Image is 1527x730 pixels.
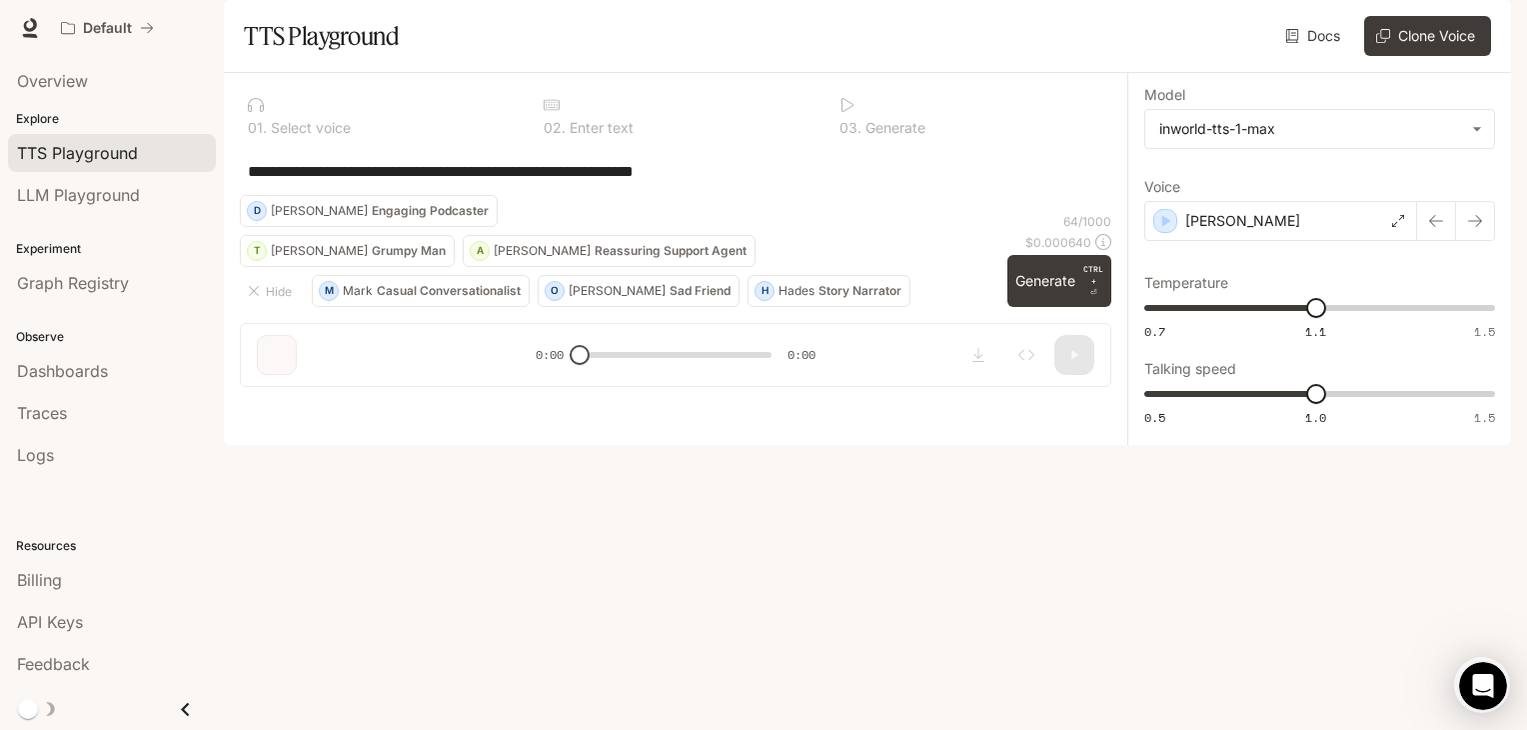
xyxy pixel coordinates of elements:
div: inworld-tts-1-max [1159,119,1462,139]
p: [PERSON_NAME] [1185,211,1300,231]
div: A [471,235,489,267]
p: [PERSON_NAME] [271,205,368,217]
p: Story Narrator [818,285,901,297]
p: [PERSON_NAME] [494,245,591,257]
button: D[PERSON_NAME]Engaging Podcaster [240,195,498,227]
a: Docs [1281,16,1348,56]
p: [PERSON_NAME] [271,245,368,257]
div: M [320,275,338,307]
iframe: Intercom live chat discovery launcher [1454,657,1510,713]
p: [PERSON_NAME] [569,285,666,297]
p: Casual Conversationalist [377,285,521,297]
p: ⏎ [1083,263,1103,299]
span: 1.5 [1474,409,1495,426]
button: T[PERSON_NAME]Grumpy Man [240,235,455,267]
p: Reassuring Support Agent [595,245,747,257]
button: Clone Voice [1364,16,1491,56]
iframe: Intercom live chat [1459,662,1507,710]
p: Model [1144,88,1185,102]
p: 64 / 1000 [1063,213,1111,230]
button: MMarkCasual Conversationalist [312,275,530,307]
p: 0 1 . [248,121,267,135]
p: CTRL + [1083,263,1103,287]
button: All workspaces [52,8,163,48]
p: 0 2 . [544,121,566,135]
p: Talking speed [1144,362,1236,376]
p: Generate [861,121,925,135]
span: 0.7 [1144,323,1165,340]
p: 0 3 . [839,121,861,135]
div: O [546,275,564,307]
span: 1.1 [1305,323,1326,340]
div: H [756,275,773,307]
p: Enter text [566,121,634,135]
span: 0.5 [1144,409,1165,426]
p: $ 0.000640 [1025,234,1091,251]
button: A[PERSON_NAME]Reassuring Support Agent [463,235,756,267]
p: Mark [343,285,373,297]
span: 1.5 [1474,323,1495,340]
span: 1.0 [1305,409,1326,426]
h1: TTS Playground [244,16,399,56]
p: Default [83,20,132,37]
p: Grumpy Man [372,245,446,257]
div: D [248,195,266,227]
button: HHadesStory Narrator [748,275,910,307]
p: Hades [778,285,814,297]
p: Temperature [1144,276,1228,290]
div: inworld-tts-1-max [1145,110,1494,148]
button: GenerateCTRL +⏎ [1007,255,1111,307]
button: Hide [240,275,304,307]
button: O[PERSON_NAME]Sad Friend [538,275,740,307]
p: Voice [1144,180,1180,194]
p: Select voice [267,121,351,135]
div: T [248,235,266,267]
p: Engaging Podcaster [372,205,489,217]
p: Sad Friend [670,285,731,297]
